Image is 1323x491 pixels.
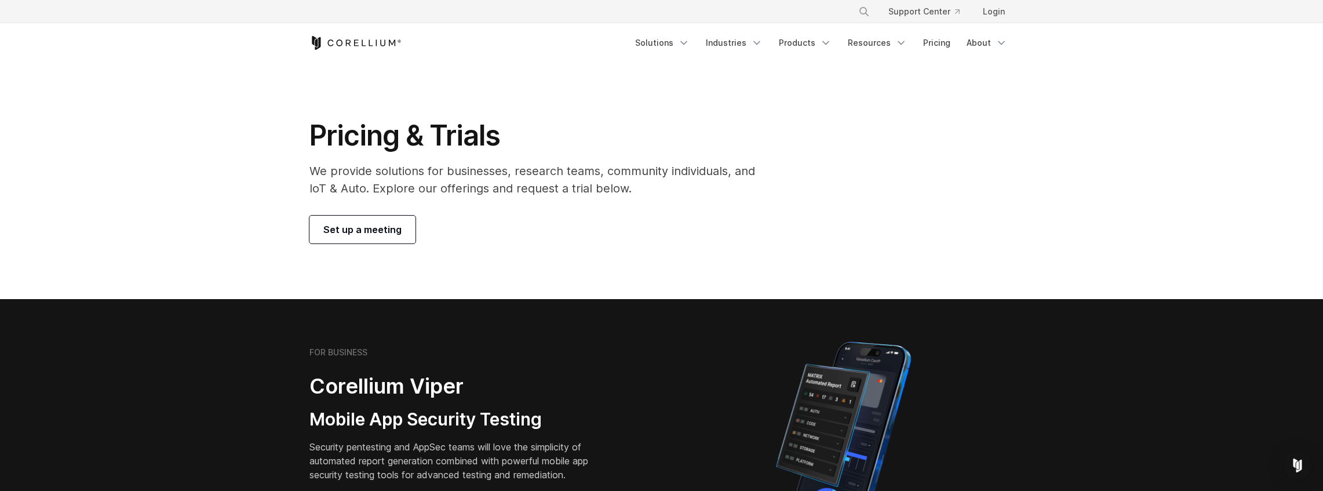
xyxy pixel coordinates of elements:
button: Search [854,1,874,22]
span: Set up a meeting [323,223,402,237]
a: Support Center [879,1,969,22]
a: Login [974,1,1014,22]
a: About [960,32,1014,53]
a: Resources [841,32,914,53]
h6: FOR BUSINESS [309,347,367,358]
div: Open Intercom Messenger [1284,452,1311,479]
a: Products [772,32,839,53]
a: Pricing [916,32,957,53]
p: Security pentesting and AppSec teams will love the simplicity of automated report generation comb... [309,440,606,482]
a: Set up a meeting [309,216,416,243]
h3: Mobile App Security Testing [309,409,606,431]
a: Corellium Home [309,36,402,50]
p: We provide solutions for businesses, research teams, community individuals, and IoT & Auto. Explo... [309,162,771,197]
div: Navigation Menu [628,32,1014,53]
h2: Corellium Viper [309,373,606,399]
h1: Pricing & Trials [309,118,771,153]
div: Navigation Menu [844,1,1014,22]
a: Industries [699,32,770,53]
a: Solutions [628,32,697,53]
